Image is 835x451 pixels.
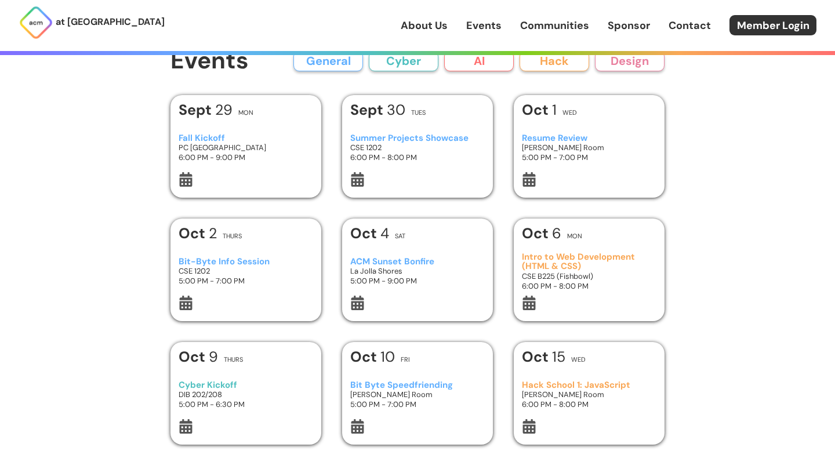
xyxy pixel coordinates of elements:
h3: Fall Kickoff [179,133,314,143]
a: Contact [669,18,711,33]
b: Sept [179,100,215,119]
b: Oct [522,224,552,243]
button: Cyber [369,50,438,71]
h2: Mon [567,233,582,239]
h2: Fri [401,357,410,363]
img: ACM Logo [19,5,53,40]
a: at [GEOGRAPHIC_DATA] [19,5,165,40]
button: AI [444,50,514,71]
b: Oct [522,347,552,366]
b: Oct [350,347,380,366]
a: Communities [520,18,589,33]
h3: Summer Projects Showcase [350,133,485,143]
button: Hack [520,50,589,71]
h3: Bit Byte Speedfriending [350,380,485,390]
h1: Events [170,48,249,74]
h1: 29 [179,103,233,117]
b: Oct [350,224,380,243]
h3: 6:00 PM - 8:00 PM [522,399,657,409]
button: General [293,50,363,71]
h1: 15 [522,350,565,364]
h3: 5:00 PM - 7:00 PM [522,152,657,162]
h1: 10 [350,350,395,364]
b: Oct [179,224,209,243]
h3: 5:00 PM - 7:00 PM [350,399,485,409]
button: Design [595,50,665,71]
a: Member Login [729,15,816,35]
h3: Bit-Byte Info Session [179,257,314,267]
h3: 5:00 PM - 6:30 PM [179,399,314,409]
h2: Mon [238,110,253,116]
h3: PC [GEOGRAPHIC_DATA] [179,143,314,152]
h3: DIB 202/208 [179,390,314,399]
a: Events [466,18,502,33]
a: About Us [401,18,448,33]
h3: [PERSON_NAME] Room [522,143,657,152]
h3: [PERSON_NAME] Room [350,390,485,399]
h2: Thurs [223,233,242,239]
b: Oct [522,100,552,119]
h3: Resume Review [522,133,657,143]
h3: Hack School 1: JavaScript [522,380,657,390]
h3: Cyber Kickoff [179,380,314,390]
b: Sept [350,100,387,119]
h1: 30 [350,103,405,117]
h3: 5:00 PM - 9:00 PM [350,276,485,286]
h3: [PERSON_NAME] Room [522,390,657,399]
h2: Tues [411,110,426,116]
h2: Wed [571,357,586,363]
h3: ACM Sunset Bonfire [350,257,485,267]
h3: 6:00 PM - 8:00 PM [350,152,485,162]
h3: La Jolla Shores [350,266,485,276]
h3: CSE 1202 [179,266,314,276]
h1: 1 [522,103,557,117]
h1: 2 [179,226,217,241]
h2: Sat [395,233,405,239]
b: Oct [179,347,209,366]
h3: 6:00 PM - 9:00 PM [179,152,314,162]
h2: Wed [562,110,577,116]
h3: Intro to Web Development (HTML & CSS) [522,252,657,271]
h1: 6 [522,226,561,241]
p: at [GEOGRAPHIC_DATA] [56,14,165,30]
h3: 5:00 PM - 7:00 PM [179,276,314,286]
h1: 9 [179,350,218,364]
a: Sponsor [608,18,650,33]
h3: CSE 1202 [350,143,485,152]
h2: Thurs [224,357,243,363]
h3: CSE B225 (Fishbowl) [522,271,657,281]
h3: 6:00 PM - 8:00 PM [522,281,657,291]
h1: 4 [350,226,389,241]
